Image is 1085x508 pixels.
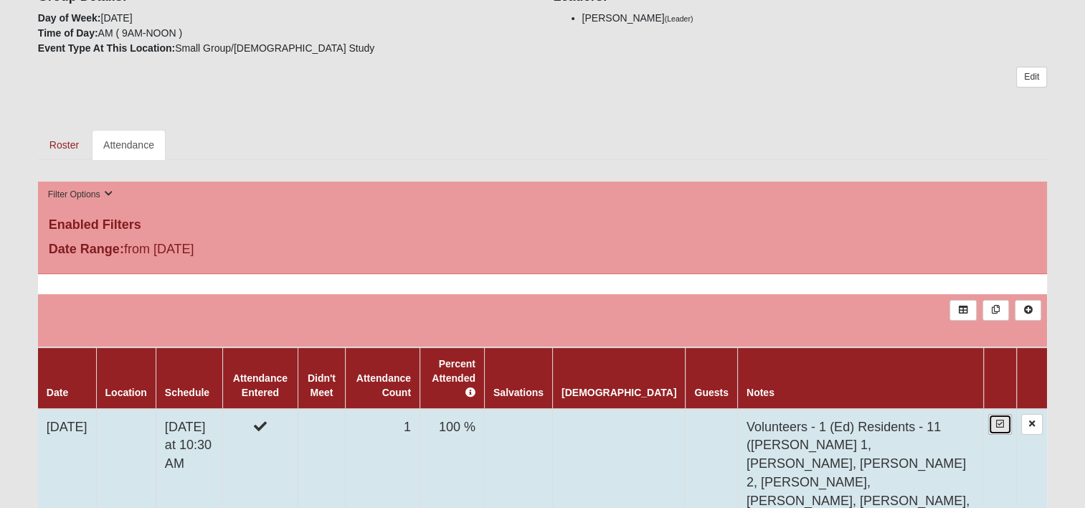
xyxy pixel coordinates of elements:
[988,414,1012,435] a: Enter Attendance
[38,42,175,54] strong: Event Type At This Location:
[308,372,336,398] a: Didn't Meet
[1016,67,1047,88] a: Edit
[44,187,118,202] button: Filter Options
[165,387,209,398] a: Schedule
[38,130,90,160] a: Roster
[38,27,98,39] strong: Time of Day:
[747,387,774,398] a: Notes
[105,387,147,398] a: Location
[49,240,124,259] label: Date Range:
[949,300,976,321] a: Export to Excel
[552,347,685,409] th: [DEMOGRAPHIC_DATA]
[582,11,1048,26] li: [PERSON_NAME]
[1021,414,1043,435] a: Delete
[49,217,1036,233] h4: Enabled Filters
[92,130,166,160] a: Attendance
[233,372,288,398] a: Attendance Entered
[356,372,411,398] a: Attendance Count
[47,387,68,398] a: Date
[982,300,1009,321] a: Merge Records into Merge Template
[686,347,737,409] th: Guests
[1015,300,1041,321] a: Alt+N
[484,347,552,409] th: Salvations
[38,12,101,24] strong: Day of Week:
[432,358,475,398] a: Percent Attended
[665,14,693,23] small: (Leader)
[38,240,374,263] div: from [DATE]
